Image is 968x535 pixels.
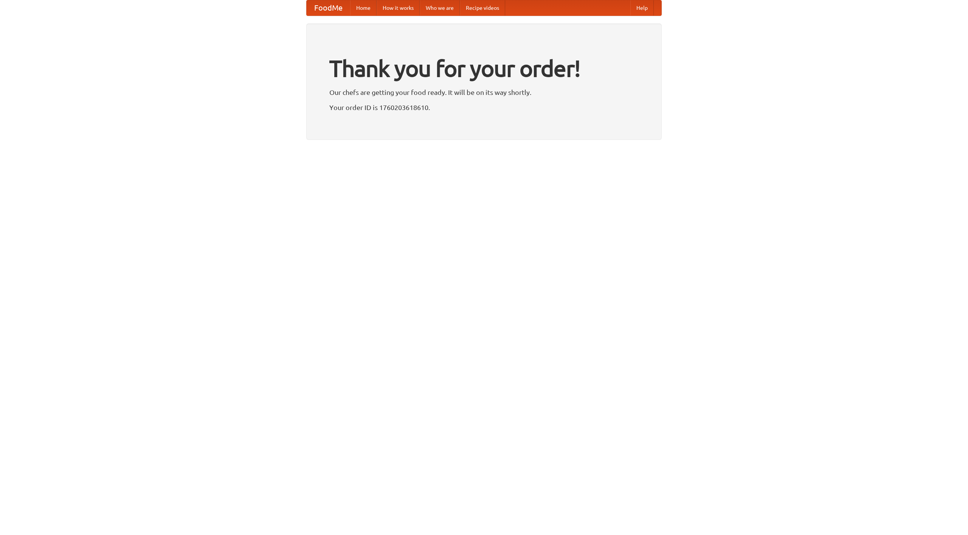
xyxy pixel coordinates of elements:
p: Your order ID is 1760203618610. [329,102,639,113]
p: Our chefs are getting your food ready. It will be on its way shortly. [329,87,639,98]
a: Who we are [420,0,460,16]
h1: Thank you for your order! [329,50,639,87]
a: Home [350,0,377,16]
a: Recipe videos [460,0,505,16]
a: How it works [377,0,420,16]
a: Help [630,0,654,16]
a: FoodMe [307,0,350,16]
